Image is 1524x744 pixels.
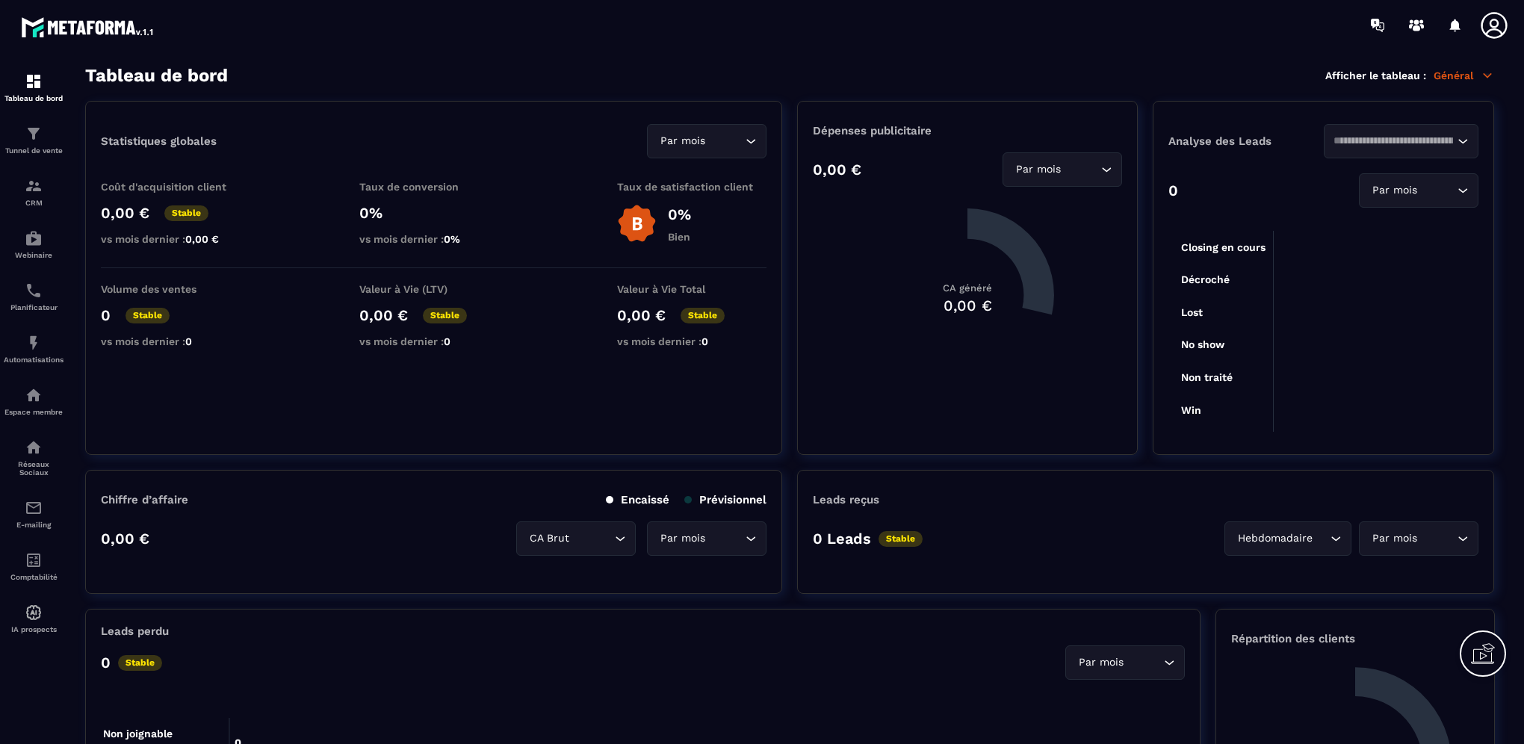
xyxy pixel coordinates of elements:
[21,13,155,40] img: logo
[4,375,63,427] a: automationsautomationsEspace membre
[25,604,43,621] img: automations
[25,551,43,569] img: accountant
[1369,530,1420,547] span: Par mois
[25,282,43,300] img: scheduler
[4,199,63,207] p: CRM
[668,205,691,223] p: 0%
[657,133,708,149] span: Par mois
[4,218,63,270] a: automationsautomationsWebinaire
[4,146,63,155] p: Tunnel de vente
[701,335,708,347] span: 0
[708,133,742,149] input: Search for option
[1359,173,1478,208] div: Search for option
[606,493,669,506] p: Encaissé
[4,521,63,529] p: E-mailing
[118,655,162,671] p: Stable
[1127,654,1160,671] input: Search for option
[25,334,43,352] img: automations
[4,460,63,477] p: Réseaux Sociaux
[126,308,170,323] p: Stable
[101,624,169,638] p: Leads perdu
[813,161,861,179] p: 0,00 €
[164,205,208,221] p: Stable
[1181,273,1230,285] tspan: Décroché
[1224,521,1351,556] div: Search for option
[4,303,63,311] p: Planificateur
[1420,182,1454,199] input: Search for option
[185,335,192,347] span: 0
[4,114,63,166] a: formationformationTunnel de vente
[1359,521,1478,556] div: Search for option
[617,335,766,347] p: vs mois dernier :
[25,177,43,195] img: formation
[4,408,63,416] p: Espace membre
[657,530,708,547] span: Par mois
[813,493,879,506] p: Leads reçus
[444,335,450,347] span: 0
[101,493,188,506] p: Chiffre d’affaire
[4,166,63,218] a: formationformationCRM
[4,573,63,581] p: Comptabilité
[1181,371,1233,383] tspan: Non traité
[25,229,43,247] img: automations
[572,530,611,547] input: Search for option
[101,283,250,295] p: Volume des ventes
[101,654,111,672] p: 0
[25,499,43,517] img: email
[1369,182,1420,199] span: Par mois
[813,530,871,548] p: 0 Leads
[25,72,43,90] img: formation
[4,270,63,323] a: schedulerschedulerPlanificateur
[1003,152,1122,187] div: Search for option
[185,233,219,245] span: 0,00 €
[25,386,43,404] img: automations
[684,493,766,506] p: Prévisionnel
[1324,124,1479,158] div: Search for option
[101,306,111,324] p: 0
[359,306,408,324] p: 0,00 €
[647,521,766,556] div: Search for option
[101,204,149,222] p: 0,00 €
[4,356,63,364] p: Automatisations
[617,181,766,193] p: Taux de satisfaction client
[1065,645,1185,680] div: Search for option
[25,438,43,456] img: social-network
[1420,530,1454,547] input: Search for option
[85,65,228,86] h3: Tableau de bord
[103,728,173,740] tspan: Non joignable
[681,308,725,323] p: Stable
[4,94,63,102] p: Tableau de bord
[1231,632,1479,645] p: Répartition des clients
[879,531,923,547] p: Stable
[1325,69,1426,81] p: Afficher le tableau :
[1234,530,1316,547] span: Hebdomadaire
[444,233,460,245] span: 0%
[101,233,250,245] p: vs mois dernier :
[4,540,63,592] a: accountantaccountantComptabilité
[526,530,572,547] span: CA Brut
[617,306,666,324] p: 0,00 €
[708,530,742,547] input: Search for option
[617,283,766,295] p: Valeur à Vie Total
[359,283,509,295] p: Valeur à Vie (LTV)
[1181,338,1225,350] tspan: No show
[101,530,149,548] p: 0,00 €
[359,233,509,245] p: vs mois dernier :
[423,308,467,323] p: Stable
[4,427,63,488] a: social-networksocial-networkRéseaux Sociaux
[1168,182,1178,199] p: 0
[1181,306,1203,318] tspan: Lost
[813,124,1122,137] p: Dépenses publicitaire
[668,231,691,243] p: Bien
[359,204,509,222] p: 0%
[25,125,43,143] img: formation
[359,335,509,347] p: vs mois dernier :
[4,61,63,114] a: formationformationTableau de bord
[647,124,766,158] div: Search for option
[101,134,217,148] p: Statistiques globales
[1181,404,1201,416] tspan: Win
[516,521,636,556] div: Search for option
[4,251,63,259] p: Webinaire
[1012,161,1064,178] span: Par mois
[1168,134,1324,148] p: Analyse des Leads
